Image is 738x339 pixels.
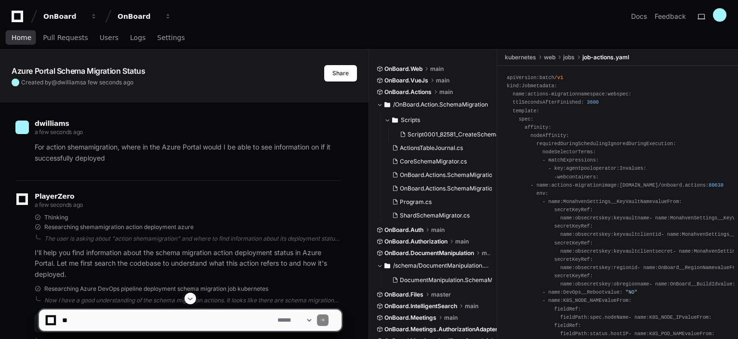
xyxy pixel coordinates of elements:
span: name: [548,199,563,204]
span: dwilliams [35,120,69,127]
span: PlayerZero [35,193,74,199]
span: Home [12,35,31,41]
span: kubernetes [505,54,536,61]
span: master [431,291,451,298]
p: I'll help you find information about the schema migration action deployment status in Azure Porta... [35,247,342,280]
span: secretKeyRef: [554,257,593,262]
span: Program.cs [400,198,432,206]
button: OnBoard [40,8,101,25]
span: key: [602,248,614,254]
span: metadata: [530,83,557,89]
span: nodeAffinity: [530,133,569,138]
span: OnBoard.Auth [384,226,423,234]
span: OnBoard.Web [384,65,422,73]
span: a few seconds ago [35,128,83,136]
span: Researching shemamigration action deployment azure [44,223,194,231]
span: Created by [21,79,133,86]
span: DocumentManipulation.SchemaMigration.csproj [400,276,532,284]
span: OnBoard.Actions.SchemaMigration.csproj [400,171,514,179]
span: OnBoard.Actions [384,88,432,96]
span: / [658,182,661,188]
span: valueFrom: [652,199,682,204]
a: Logs [130,27,145,49]
span: nodeSelectorTerms: [542,149,596,155]
span: Settings [157,35,184,41]
button: Feedback [655,12,686,21]
span: dwilliams [57,79,83,86]
span: a few seconds ago [35,201,83,208]
span: secretKeyRef: [554,240,593,246]
span: - [661,231,664,237]
div: The user is asking about "action shemamigration" and where to find information about its deployme... [44,235,342,243]
button: Share [324,65,357,81]
span: main [439,88,453,96]
span: value: [717,281,735,287]
span: kind: [507,83,522,89]
a: Home [12,27,31,49]
span: OnBoard.Authorization [384,238,448,245]
button: OnBoard.Actions.SchemaMigration.csproj [388,168,492,182]
span: - [542,199,545,204]
span: - [649,215,652,221]
span: secretKeyRef: [554,273,593,279]
span: ActionsTableJournal.cs [400,144,463,152]
span: - [542,157,545,163]
span: /v1 [554,75,563,81]
span: web [544,54,555,61]
a: Users [100,27,119,49]
span: main [431,226,445,234]
button: Script0001_82581_CreateSchema_Actions.sql [396,128,500,141]
span: name: [537,182,552,188]
span: job-actions.yaml [582,54,629,61]
button: DocumentManipulation.SchemaMigration.csproj [388,273,492,287]
span: main [482,249,490,257]
span: OnBoard.VueJs [384,77,428,84]
a: Docs [631,12,647,21]
span: - [554,174,557,180]
span: Researching Azure DevOps pipeline deployment schema migration job kubernetes [44,285,268,293]
span: name: [560,265,575,271]
span: template: [513,108,539,114]
span: key: [602,231,614,237]
span: name: [560,215,575,221]
span: key: [602,265,614,271]
span: name: [655,215,670,221]
span: main [455,238,469,245]
span: main [430,65,444,73]
span: key: [554,165,567,171]
button: Scripts [384,112,498,128]
span: apiVersion: [507,75,540,81]
button: OnBoard [114,8,175,25]
span: Logs [130,35,145,41]
span: name: [655,281,670,287]
span: - [548,165,551,171]
span: "NO" [625,289,637,295]
span: name: [667,231,682,237]
button: Program.cs [388,195,492,209]
span: name: [679,248,694,254]
span: @ [52,79,57,86]
span: name: [560,248,575,254]
button: /OnBoard.Action.SchemaMigration [377,97,490,112]
span: a few seconds ago [83,79,133,86]
span: containers: [566,174,599,180]
button: ShardSchemaMigrator.cs [388,209,492,222]
span: ShardSchemaMigrator.cs [400,212,470,219]
span: - [637,265,640,271]
span: - [649,281,652,287]
p: For action shemamigration, where in the Azure Portal would I be able to see information on if it ... [35,142,342,164]
span: Pull Requests [43,35,88,41]
span: secretKeyRef: [554,223,593,229]
span: /OnBoard.Action.SchemaMigration [393,101,488,108]
span: Users [100,35,119,41]
span: Scripts [401,116,420,124]
span: affinity: [525,124,551,130]
span: key: [602,215,614,221]
svg: Directory [392,114,398,126]
span: value: [605,289,622,295]
span: - [530,182,533,188]
span: secretKeyRef: [554,207,593,213]
button: OnBoard.Actions.SchemaMigration.sln [388,182,492,195]
a: Pull Requests [43,27,88,49]
span: name: [513,91,527,97]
